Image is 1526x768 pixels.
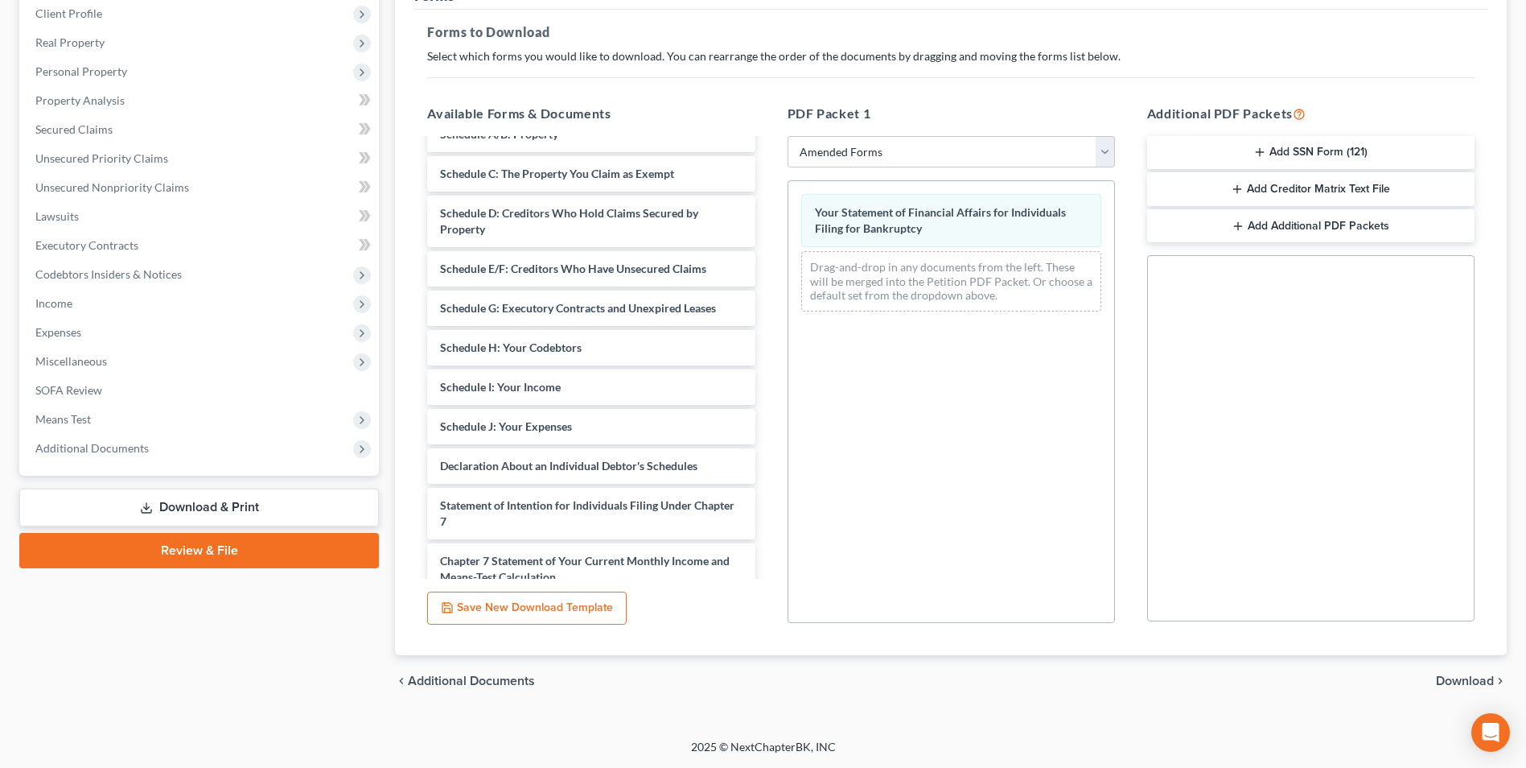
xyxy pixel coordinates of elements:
span: Expenses [35,325,81,339]
h5: PDF Packet 1 [788,104,1115,123]
button: Add Creditor Matrix Text File [1147,172,1475,206]
a: Lawsuits [23,202,379,231]
span: Download [1436,675,1494,687]
span: Statement of Intention for Individuals Filing Under Chapter 7 [440,498,734,528]
span: Real Property [35,35,105,49]
h5: Forms to Download [427,23,1475,42]
span: Miscellaneous [35,354,107,368]
span: Schedule D: Creditors Who Hold Claims Secured by Property [440,206,698,236]
span: Executory Contracts [35,238,138,252]
span: Secured Claims [35,122,113,136]
span: Additional Documents [35,441,149,455]
i: chevron_left [395,675,408,687]
span: Declaration About an Individual Debtor's Schedules [440,459,697,473]
span: SOFA Review [35,383,102,397]
div: Open Intercom Messenger [1471,713,1510,752]
div: Drag-and-drop in any documents from the left. These will be merged into the Petition PDF Packet. ... [801,251,1101,312]
a: SOFA Review [23,376,379,405]
a: Secured Claims [23,115,379,144]
i: chevron_right [1494,675,1507,687]
a: chevron_left Additional Documents [395,675,535,687]
div: 2025 © NextChapterBK, INC [305,739,1222,768]
span: Schedule H: Your Codebtors [440,341,582,354]
button: Download chevron_right [1436,675,1507,687]
a: Unsecured Nonpriority Claims [23,173,379,202]
a: Unsecured Priority Claims [23,144,379,173]
span: Property Analysis [35,93,125,107]
span: Unsecured Priority Claims [35,151,168,165]
span: Income [35,296,72,310]
span: Schedule A/B: Property [440,127,558,141]
h5: Additional PDF Packets [1147,104,1475,123]
span: Lawsuits [35,209,79,223]
a: Review & File [19,533,379,568]
span: Schedule I: Your Income [440,380,561,394]
button: Add Additional PDF Packets [1147,209,1475,243]
span: Means Test [35,412,91,426]
h5: Available Forms & Documents [427,104,755,123]
span: Client Profile [35,6,102,20]
a: Property Analysis [23,86,379,115]
span: Schedule E/F: Creditors Who Have Unsecured Claims [440,262,706,275]
a: Executory Contracts [23,231,379,260]
span: Additional Documents [408,675,535,687]
span: Codebtors Insiders & Notices [35,267,182,281]
span: Schedule C: The Property You Claim as Exempt [440,167,674,180]
span: Your Statement of Financial Affairs for Individuals Filing for Bankruptcy [815,205,1066,235]
span: Chapter 7 Statement of Your Current Monthly Income and Means-Test Calculation [440,554,730,584]
button: Add SSN Form (121) [1147,136,1475,170]
p: Select which forms you would like to download. You can rearrange the order of the documents by dr... [427,48,1475,64]
span: Schedule J: Your Expenses [440,419,572,433]
button: Save New Download Template [427,592,627,626]
a: Download & Print [19,489,379,526]
span: Schedule G: Executory Contracts and Unexpired Leases [440,301,716,315]
span: Unsecured Nonpriority Claims [35,180,189,194]
span: Personal Property [35,64,127,78]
